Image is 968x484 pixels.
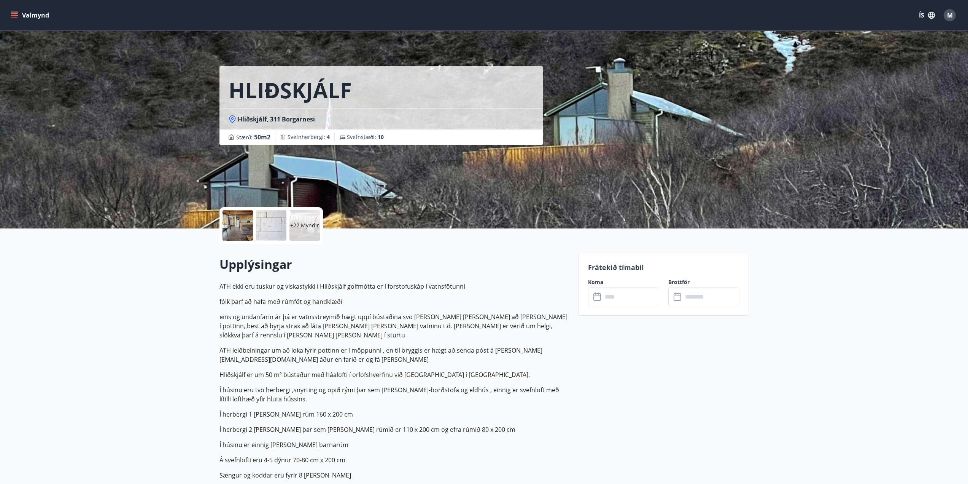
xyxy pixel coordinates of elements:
[588,278,659,286] label: Koma
[290,222,319,229] p: +22 Myndir
[219,370,569,379] p: Hliðskjálf er um 50 m² bústaður með háalofti í orlofshverfinu við [GEOGRAPHIC_DATA] í [GEOGRAPHIC...
[941,6,959,24] button: M
[236,133,270,142] span: Stærð :
[219,312,569,340] p: eins og undanfarin ár þá er vatnsstreymið hægt uppí bústaðina svo [PERSON_NAME] [PERSON_NAME] að ...
[254,133,270,141] span: 50 m2
[219,440,569,449] p: Í húsinu er einnig [PERSON_NAME] barnarúm
[219,385,569,404] p: Í húsinu eru tvö herbergi ,snyrting og opið rými þar sem [PERSON_NAME]-borðstofa og eldhús , einn...
[288,133,330,141] span: Svefnherbergi :
[229,75,352,104] h1: HLIÐSKJÁLF
[327,133,330,141] span: 4
[668,278,739,286] label: Brottför
[219,282,569,291] p: ATH ekki eru tuskur og viskastykki í Hliðskjálf golfmótta er í forstofuskáp í vatnsfötunni
[238,115,315,123] span: Hliðskjálf, 311 Borgarnesi
[378,133,384,141] span: 10
[947,11,953,19] span: M
[219,471,569,480] p: Sængur og koddar eru fyrir 8 [PERSON_NAME]
[219,410,569,419] p: Í herbergi 1 [PERSON_NAME] rúm 160 x 200 cm
[219,455,569,465] p: Á svefnlofti eru 4-5 dýnur 70-80 cm x 200 cm
[915,8,939,22] button: ÍS
[219,297,569,306] p: fólk þarf að hafa með rúmföt og handklæði
[219,425,569,434] p: Í herbergi 2 [PERSON_NAME] þar sem [PERSON_NAME] rúmið er 110 x 200 cm og efra rúmið 80 x 200 cm
[347,133,384,141] span: Svefnstæði :
[219,256,569,273] h2: Upplýsingar
[9,8,52,22] button: menu
[219,346,569,364] p: ATH leiðbeiningar um að loka fyrir pottinn er í möppunni , en til öryggis er hægt að senda póst á...
[588,262,739,272] p: Frátekið tímabil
